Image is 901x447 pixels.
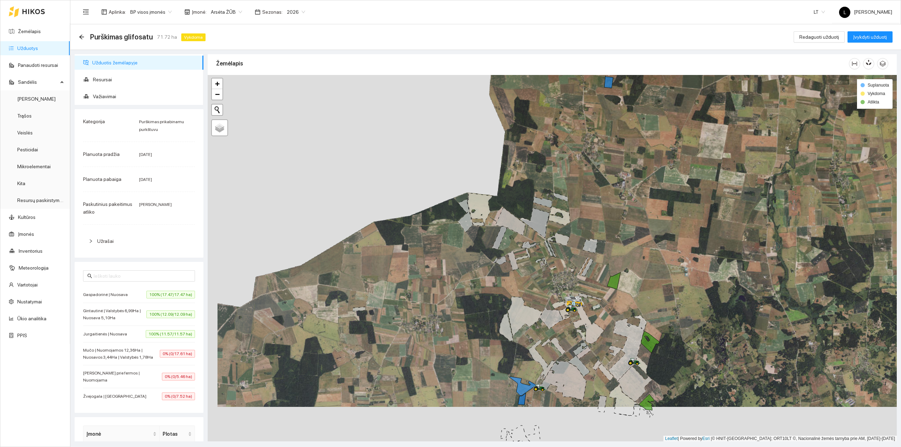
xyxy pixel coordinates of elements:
span: right [89,239,93,243]
span: Gintautinė | Valstybės 6,99Ha | Nuosava 5,10Ha [83,307,146,321]
span: Gaspadorinė | Nuosava [83,291,131,298]
a: Užduotys [17,45,38,51]
span: Atlikta [868,100,879,105]
span: [DATE] [139,177,152,182]
a: Inventorius [19,248,43,254]
span: Arsėta ŽŪB [211,7,242,17]
span: Žvejogala | [GEOGRAPHIC_DATA] [83,393,150,400]
span: L [844,7,846,18]
span: Purškimas prikabinamu purkštuvu [139,119,184,132]
a: Veislės [17,130,33,136]
span: layout [101,9,107,15]
span: 100% (11.57/11.57 ha) [146,330,195,338]
a: Įmonės [18,231,34,237]
a: PPIS [17,333,27,338]
span: search [87,273,92,278]
span: Purškimas glifosatu [90,31,153,43]
div: Atgal [79,34,84,40]
div: | Powered by © HNIT-[GEOGRAPHIC_DATA]; ORT10LT ©, Nacionalinė žemės tarnyba prie AM, [DATE]-[DATE] [663,436,897,442]
span: Sezonas : [262,8,283,16]
span: Sandėlis [18,75,58,89]
span: 71.72 ha [157,33,177,41]
button: column-width [849,58,860,69]
span: column-width [849,61,860,67]
a: Pesticidai [17,147,38,152]
a: Žemėlapis [18,29,41,34]
span: Planuota pabaiga [83,176,121,182]
span: | [711,436,712,441]
div: Žemėlapis [216,53,849,74]
span: Jurgaitienės | Nuosava [83,330,131,338]
a: Resursų paskirstymas [17,197,65,203]
span: Kategorija [83,119,105,124]
a: Zoom out [212,89,222,100]
a: Kultūros [18,214,36,220]
button: Įvykdyti užduotį [848,31,893,43]
a: [PERSON_NAME] [17,96,56,102]
a: Vartotojai [17,282,38,288]
span: LT [814,7,825,17]
span: 0% (0/17.61 ha) [160,350,195,358]
span: 2026 [287,7,305,17]
span: + [215,79,220,88]
span: Užrašai [97,238,114,244]
a: Trąšos [17,113,32,119]
a: Ūkio analitika [17,316,46,321]
span: Planuota pradžia [83,151,120,157]
span: Plotas [163,430,187,438]
span: shop [184,9,190,15]
a: Esri [702,436,710,441]
span: [PERSON_NAME] prie fermos | Nuomojama [83,370,162,384]
button: Initiate a new search [212,105,222,115]
span: BP visos įmonės [130,7,172,17]
a: Layers [212,120,227,136]
button: menu-fold [79,5,93,19]
span: menu-fold [83,9,89,15]
span: 0% (0/7.52 ha) [162,392,195,400]
span: calendar [255,9,260,15]
a: Mikroelementai [17,164,51,169]
th: this column's title is Plotas,this column is sortable [160,426,195,442]
a: Leaflet [665,436,678,441]
span: Užduotis žemėlapyje [92,56,198,70]
span: Resursai [93,73,198,87]
a: Kita [17,181,25,186]
span: 100% (12.09/12.09 ha) [146,310,195,318]
span: 0% (0/5.46 ha) [162,373,195,380]
a: Redaguoti užduotį [794,34,845,40]
span: − [215,90,220,99]
span: [PERSON_NAME] [139,202,172,207]
span: Įmonė [86,430,151,438]
span: Paskutinius pakeitimus atliko [83,201,132,215]
span: Mučo | Nuomojamos 12,36Ha | Nuosavos 3,44Ha | Valstybės 1,78Ha [83,347,160,361]
span: [DATE] [139,152,152,157]
span: Vykdoma [181,33,206,41]
a: Meteorologija [19,265,49,271]
a: Panaudoti resursai [18,62,58,68]
div: Užrašai [83,233,195,249]
span: Įmonė : [192,8,207,16]
a: Nustatymai [17,299,42,304]
th: this column's title is Įmonė,this column is sortable [83,426,160,442]
span: [PERSON_NAME] [839,9,892,15]
span: 100% (17.47/17.47 ha) [146,291,195,298]
span: arrow-left [79,34,84,40]
a: Zoom in [212,78,222,89]
span: Važiavimai [93,89,198,103]
span: Suplanuota [868,83,889,88]
span: Redaguoti užduotį [799,33,839,41]
span: Įvykdyti užduotį [853,33,887,41]
span: Aplinka : [109,8,126,16]
button: Redaguoti užduotį [794,31,845,43]
input: Ieškoti lauko [94,272,191,280]
span: Vykdoma [868,91,885,96]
